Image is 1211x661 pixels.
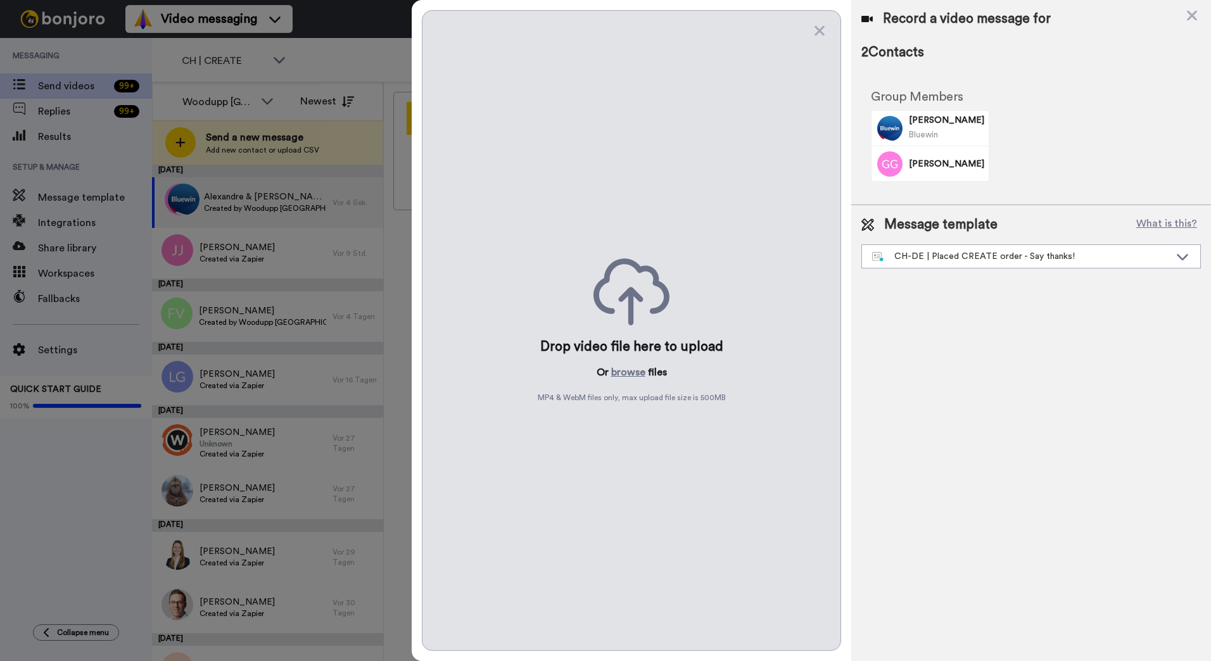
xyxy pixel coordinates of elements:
img: Image of Alexandre Badet [877,116,903,141]
span: [PERSON_NAME] [909,114,984,127]
img: Image of Gaëlle Gasquet [877,151,903,177]
div: Drop video file here to upload [540,338,723,356]
span: Bluewin [909,130,938,139]
div: CH-DE | Placed CREATE order - Say thanks! [872,250,1170,263]
span: [PERSON_NAME] [909,158,984,170]
button: browse [611,365,645,380]
p: Or files [597,365,667,380]
span: MP4 & WebM files only, max upload file size is 500 MB [538,393,726,403]
button: What is this? [1132,215,1201,234]
h2: Group Members [871,90,989,104]
img: nextgen-template.svg [872,252,884,262]
span: Message template [884,215,998,234]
